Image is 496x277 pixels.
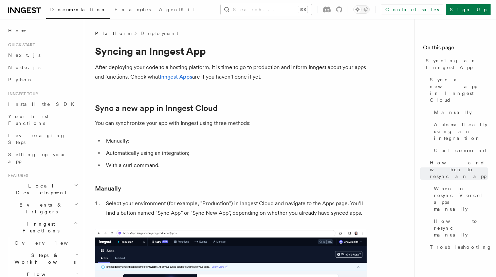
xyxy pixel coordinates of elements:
[434,147,487,154] span: Curl command
[434,121,488,142] span: Automatically using an integration
[5,129,80,148] a: Leveraging Steps
[8,101,78,107] span: Install the SDK
[8,77,33,82] span: Python
[159,7,195,12] span: AgentKit
[5,42,35,48] span: Quick start
[5,218,80,237] button: Inngest Functions
[434,218,488,238] span: How to resync manually
[12,237,80,249] a: Overview
[427,74,488,106] a: Sync a new app in Inngest Cloud
[8,52,40,58] span: Next.js
[353,5,370,14] button: Toggle dark mode
[5,173,28,178] span: Features
[95,118,367,128] p: You can synchronize your app with Inngest using three methods:
[160,74,192,80] a: Inngest Apps
[434,185,488,212] span: When to resync Vercel apps manually
[8,152,67,164] span: Setting up your app
[423,54,488,74] a: Syncing an Inngest App
[46,2,110,19] a: Documentation
[431,182,488,215] a: When to resync Vercel apps manually
[15,240,85,246] span: Overview
[427,241,488,253] a: Troubleshooting
[5,91,38,97] span: Inngest tour
[431,215,488,241] a: How to resync manually
[104,136,367,146] li: Manually;
[5,199,80,218] button: Events & Triggers
[12,249,80,268] button: Steps & Workflows
[5,180,80,199] button: Local Development
[114,7,151,12] span: Examples
[12,252,76,265] span: Steps & Workflows
[5,49,80,61] a: Next.js
[95,45,367,57] h1: Syncing an Inngest App
[446,4,491,15] a: Sign Up
[431,106,488,118] a: Manually
[5,110,80,129] a: Your first Functions
[95,184,121,193] a: Manually
[8,65,40,70] span: Node.js
[155,2,199,18] a: AgentKit
[427,157,488,182] a: How and when to resync an app
[8,27,27,34] span: Home
[430,244,492,250] span: Troubleshooting
[434,109,472,116] span: Manually
[5,201,74,215] span: Events & Triggers
[8,114,49,126] span: Your first Functions
[221,4,312,15] button: Search...⌘K
[104,161,367,170] li: With a curl command.
[423,44,488,54] h4: On this page
[431,118,488,144] a: Automatically using an integration
[95,103,218,113] a: Sync a new app in Inngest Cloud
[110,2,155,18] a: Examples
[95,63,367,82] p: After deploying your code to a hosting platform, it is time to go to production and inform Innges...
[50,7,106,12] span: Documentation
[95,30,131,37] span: Platform
[5,25,80,37] a: Home
[381,4,443,15] a: Contact sales
[430,159,488,180] span: How and when to resync an app
[8,133,66,145] span: Leveraging Steps
[298,6,308,13] kbd: ⌘K
[5,221,73,234] span: Inngest Functions
[5,98,80,110] a: Install the SDK
[141,30,178,37] a: Deployment
[426,57,488,71] span: Syncing an Inngest App
[430,76,488,103] span: Sync a new app in Inngest Cloud
[5,74,80,86] a: Python
[104,199,367,218] li: Select your environment (for example, "Production") in Inngest Cloud and navigate to the Apps pag...
[5,61,80,74] a: Node.js
[431,144,488,157] a: Curl command
[5,182,74,196] span: Local Development
[104,148,367,158] li: Automatically using an integration;
[5,148,80,167] a: Setting up your app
